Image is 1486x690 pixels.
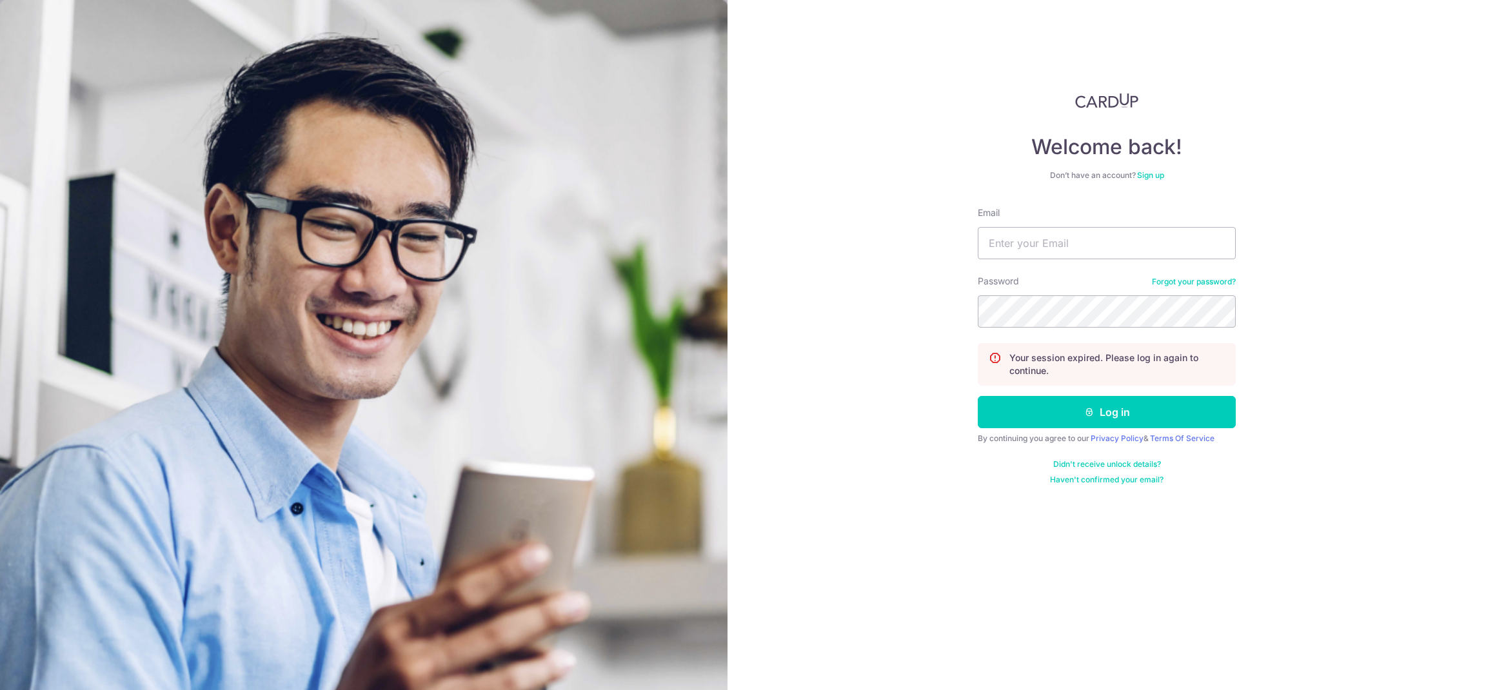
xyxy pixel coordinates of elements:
[1150,433,1214,443] a: Terms Of Service
[1009,351,1225,377] p: Your session expired. Please log in again to continue.
[1053,459,1161,469] a: Didn't receive unlock details?
[978,206,1000,219] label: Email
[1137,170,1164,180] a: Sign up
[1152,277,1236,287] a: Forgot your password?
[978,227,1236,259] input: Enter your Email
[978,170,1236,181] div: Don’t have an account?
[978,433,1236,444] div: By continuing you agree to our &
[978,134,1236,160] h4: Welcome back!
[978,275,1019,288] label: Password
[1075,93,1138,108] img: CardUp Logo
[1091,433,1144,443] a: Privacy Policy
[1050,475,1164,485] a: Haven't confirmed your email?
[978,396,1236,428] button: Log in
